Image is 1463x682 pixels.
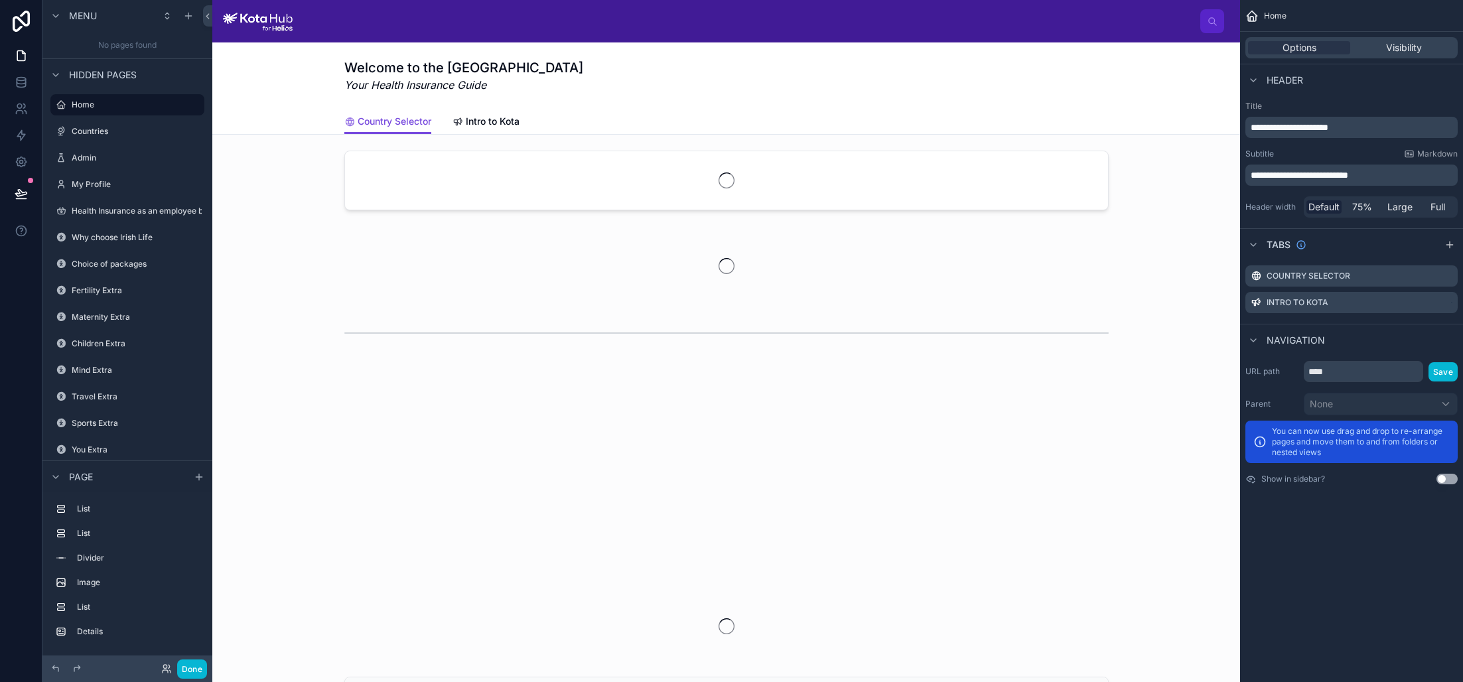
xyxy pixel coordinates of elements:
[50,94,204,115] a: Home
[1245,366,1298,377] label: URL path
[50,174,204,195] a: My Profile
[72,232,202,243] label: Why choose Irish Life
[50,307,204,328] a: Maternity Extra
[50,200,204,222] a: Health Insurance as an employee benefit
[50,280,204,301] a: Fertility Extra
[1267,297,1328,308] label: Intro to Kota
[77,626,199,637] label: Details
[72,338,202,349] label: Children Extra
[72,206,225,216] label: Health Insurance as an employee benefit
[1245,202,1298,212] label: Header width
[42,32,212,58] div: No pages found
[69,9,97,23] span: Menu
[344,58,583,77] h1: Welcome to the [GEOGRAPHIC_DATA]
[1428,362,1458,381] button: Save
[177,659,207,679] button: Done
[72,153,202,163] label: Admin
[1430,200,1445,214] span: Full
[1310,397,1333,411] span: None
[72,126,202,137] label: Countries
[1245,117,1458,138] div: scrollable content
[72,179,202,190] label: My Profile
[50,253,204,275] a: Choice of packages
[77,553,199,563] label: Divider
[50,147,204,169] a: Admin
[72,259,202,269] label: Choice of packages
[69,470,93,484] span: Page
[77,602,199,612] label: List
[358,115,431,128] span: Country Selector
[72,365,202,375] label: Mind Extra
[72,444,202,455] label: You Extra
[466,115,520,128] span: Intro to Kota
[1267,271,1350,281] label: Country Selector
[72,418,202,429] label: Sports Extra
[72,100,196,110] label: Home
[72,285,202,296] label: Fertility Extra
[1264,11,1287,21] span: Home
[50,333,204,354] a: Children Extra
[1352,200,1372,214] span: 75%
[42,492,212,655] div: scrollable content
[77,577,199,588] label: Image
[1386,41,1422,54] span: Visibility
[50,386,204,407] a: Travel Extra
[1404,149,1458,159] a: Markdown
[50,227,204,248] a: Why choose Irish Life
[1245,165,1458,186] div: scrollable content
[1308,200,1340,214] span: Default
[72,391,202,402] label: Travel Extra
[69,68,137,82] span: Hidden pages
[1267,238,1290,251] span: Tabs
[50,121,204,142] a: Countries
[1417,149,1458,159] span: Markdown
[77,504,199,514] label: List
[344,109,431,135] a: Country Selector
[1304,393,1458,415] button: None
[1387,200,1413,214] span: Large
[72,312,202,322] label: Maternity Extra
[1245,399,1298,409] label: Parent
[453,109,520,136] a: Intro to Kota
[1283,41,1316,54] span: Options
[1245,149,1274,159] label: Subtitle
[1245,101,1458,111] label: Title
[223,11,293,32] img: App logo
[1261,474,1325,484] label: Show in sidebar?
[304,19,1200,24] div: scrollable content
[344,77,583,93] em: Your Health Insurance Guide
[77,528,199,539] label: List
[50,360,204,381] a: Mind Extra
[1272,426,1450,458] p: You can now use drag and drop to re-arrange pages and move them to and from folders or nested views
[1267,334,1325,347] span: Navigation
[50,439,204,460] a: You Extra
[1267,74,1303,87] span: Header
[50,413,204,434] a: Sports Extra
